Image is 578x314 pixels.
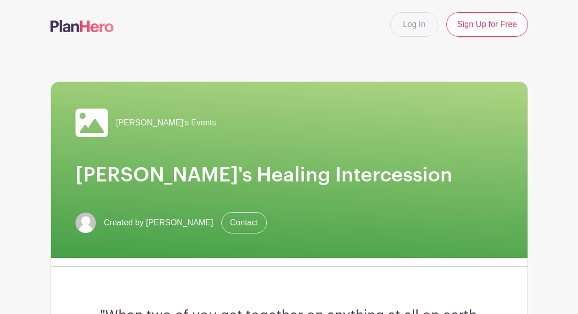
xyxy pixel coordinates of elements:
[221,212,267,233] a: Contact
[116,117,216,129] span: [PERSON_NAME]'s Events
[76,164,503,188] h1: [PERSON_NAME]'s Healing Intercession
[104,217,213,229] span: Created by [PERSON_NAME]
[51,20,114,32] img: logo-507f7623f17ff9eddc593b1ce0a138ce2505c220e1c5a4e2b4648c50719b7d32.svg
[446,12,527,37] a: Sign Up for Free
[390,12,438,37] a: Log In
[76,213,96,233] img: default-ce2991bfa6775e67f084385cd625a349d9dcbb7a52a09fb2fda1e96e2d18dcdb.png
